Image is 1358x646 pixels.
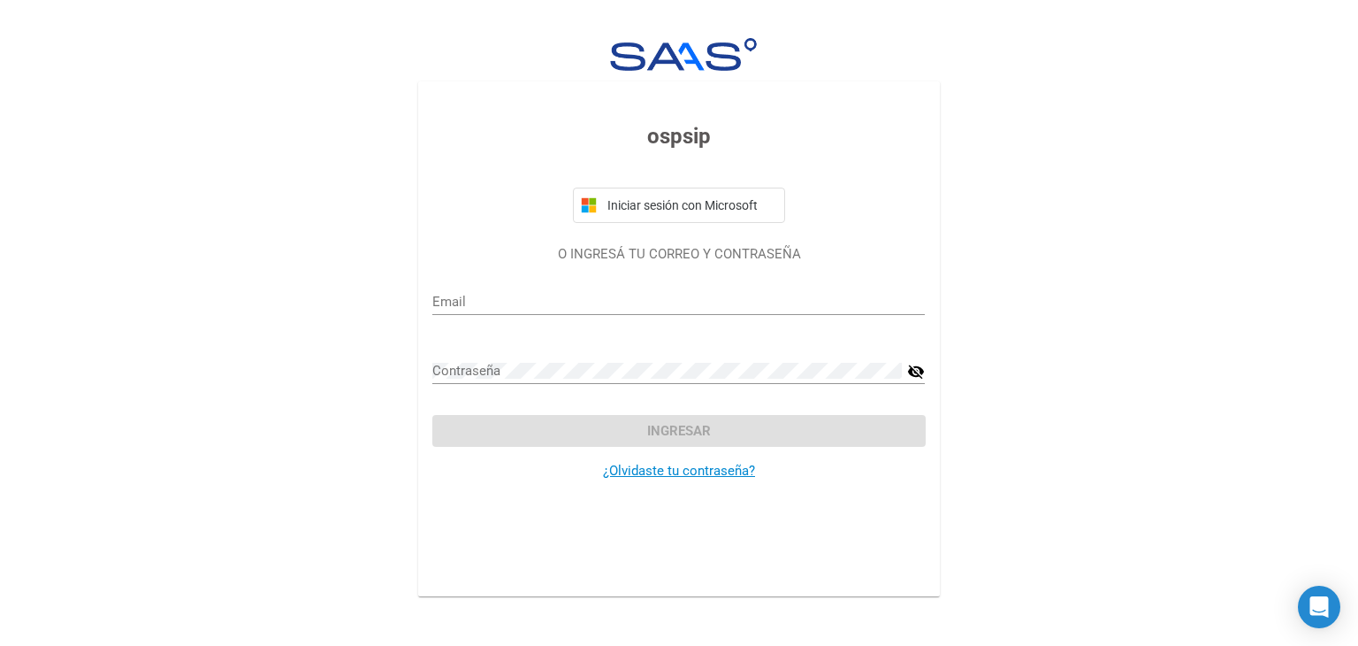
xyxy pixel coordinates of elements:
[432,244,925,265] p: O INGRESÁ TU CORREO Y CONTRASEÑA
[432,415,925,447] button: Ingresar
[573,188,785,223] button: Iniciar sesión con Microsoft
[647,423,711,439] span: Ingresar
[907,361,925,382] mat-icon: visibility_off
[1298,586,1340,628] div: Open Intercom Messenger
[604,198,777,212] span: Iniciar sesión con Microsoft
[603,463,755,479] a: ¿Olvidaste tu contraseña?
[432,120,925,152] h3: ospsip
